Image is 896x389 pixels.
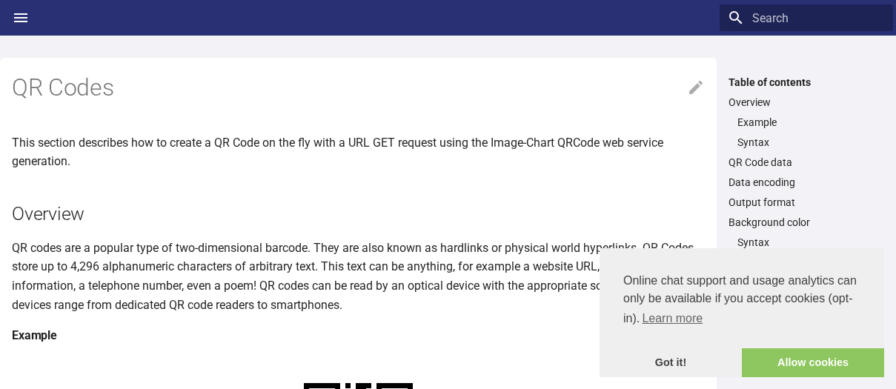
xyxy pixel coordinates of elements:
[729,96,884,109] a: Overview
[12,326,705,345] h4: Example
[729,156,884,169] a: QR Code data
[640,307,705,330] a: learn more about cookies
[729,216,884,229] a: Background color
[600,248,884,377] div: cookieconsent
[623,272,860,330] span: Online chat support and usage analytics can only be available if you accept cookies (opt-in).
[737,236,884,249] a: Syntax
[600,348,742,378] a: dismiss cookie message
[12,201,705,227] h2: Overview
[12,133,705,171] p: This section describes how to create a QR Code on the fly with a URL GET request using the Image-...
[742,348,884,378] a: allow cookies
[720,4,893,31] input: Search
[737,136,884,149] a: Syntax
[729,176,884,189] a: Data encoding
[729,236,884,249] nav: Background color
[720,76,893,89] label: Table of contents
[720,76,893,309] nav: Table of contents
[729,196,884,209] a: Output format
[12,239,705,314] p: QR codes are a popular type of two-dimensional barcode. They are also known as hardlinks or physi...
[729,116,884,149] nav: Overview
[12,73,705,104] h1: QR Codes
[737,116,884,129] a: Example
